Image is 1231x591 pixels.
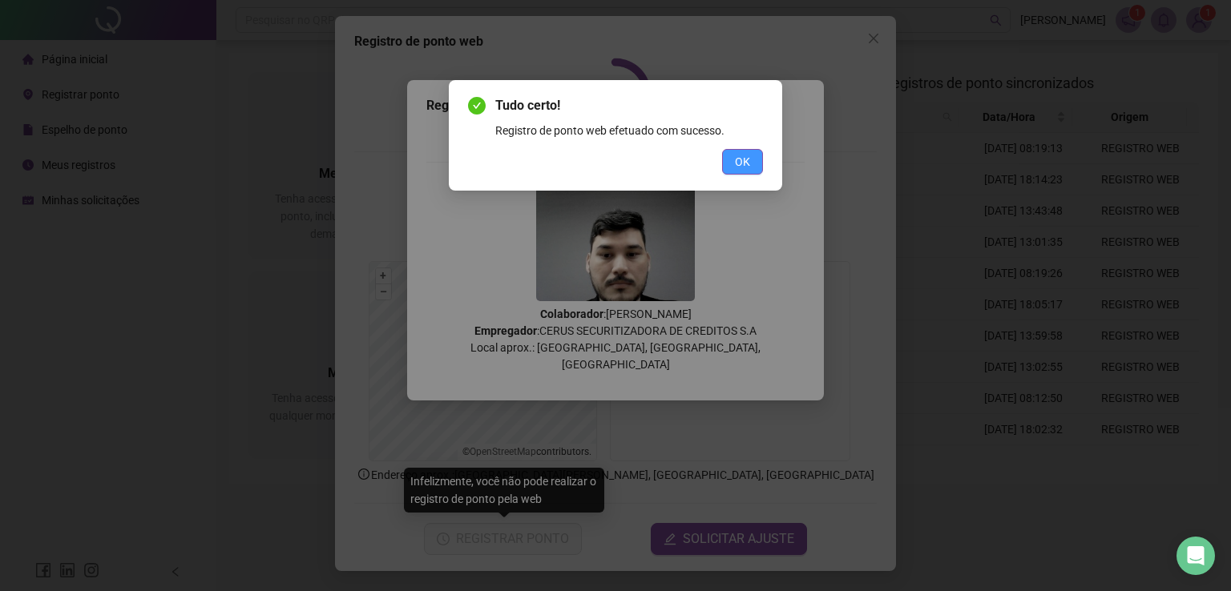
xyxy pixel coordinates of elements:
[495,96,763,115] span: Tudo certo!
[722,149,763,175] button: OK
[1177,537,1215,575] div: Open Intercom Messenger
[468,97,486,115] span: check-circle
[735,153,750,171] span: OK
[495,122,763,139] div: Registro de ponto web efetuado com sucesso.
